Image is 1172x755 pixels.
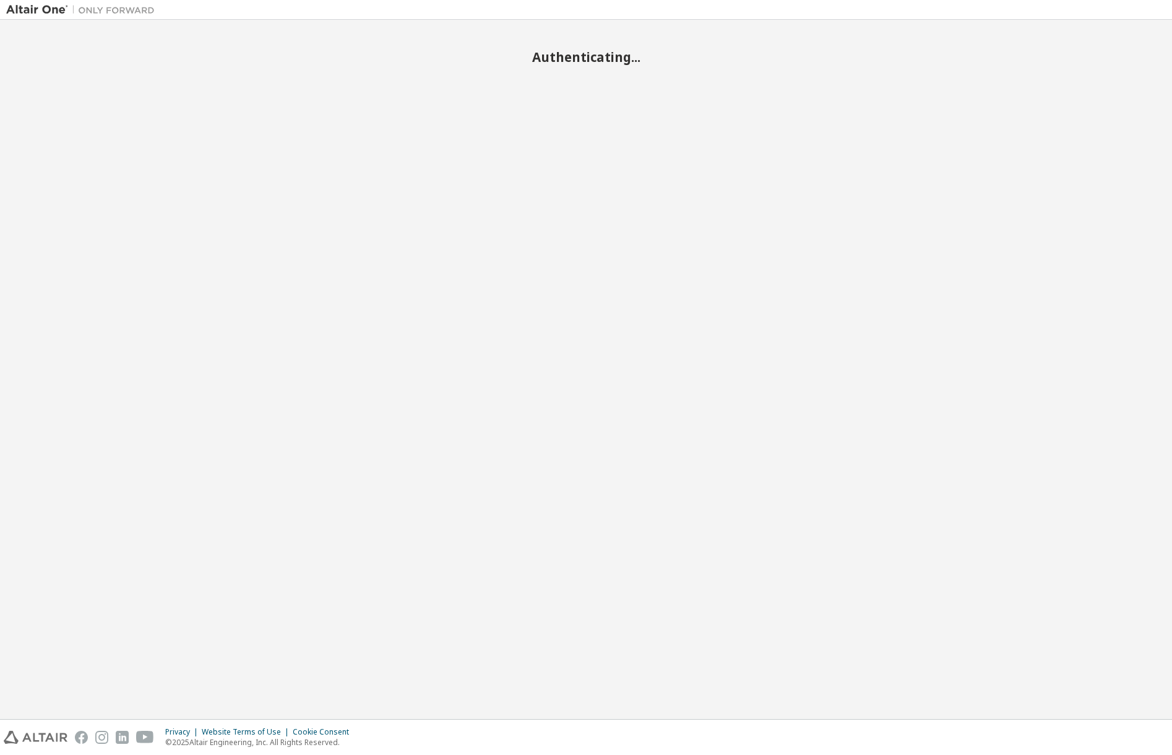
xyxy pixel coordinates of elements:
[202,727,293,737] div: Website Terms of Use
[293,727,356,737] div: Cookie Consent
[6,4,161,16] img: Altair One
[75,731,88,744] img: facebook.svg
[6,49,1166,65] h2: Authenticating...
[165,727,202,737] div: Privacy
[4,731,67,744] img: altair_logo.svg
[165,737,356,748] p: © 2025 Altair Engineering, Inc. All Rights Reserved.
[116,731,129,744] img: linkedin.svg
[95,731,108,744] img: instagram.svg
[136,731,154,744] img: youtube.svg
